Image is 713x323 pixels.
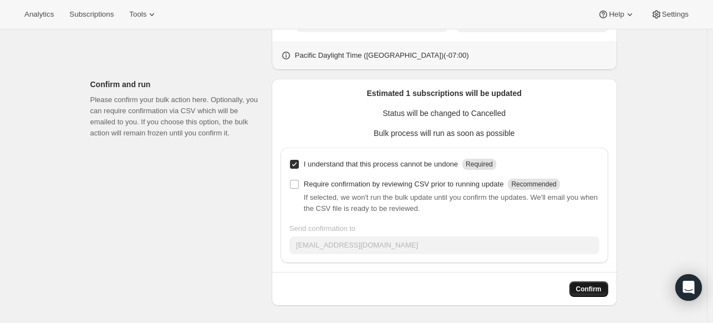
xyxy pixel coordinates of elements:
span: If selected, we won't run the bulk update until you confirm the updates. We'll email you when the... [304,193,598,213]
p: Estimated 1 subscriptions will be updated [281,88,608,99]
button: Help [591,7,641,22]
p: Pacific Daylight Time ([GEOGRAPHIC_DATA]) ( -07 : 00 ) [295,50,469,61]
p: Please confirm your bulk action here. Optionally, you can require confirmation via CSV which will... [90,94,263,139]
button: Confirm [569,281,608,297]
span: Confirm [576,285,602,294]
p: I understand that this process cannot be undone [304,159,458,170]
span: Subscriptions [69,10,114,19]
span: Analytics [24,10,54,19]
span: Recommended [511,180,556,188]
button: Tools [123,7,164,22]
span: Help [609,10,624,19]
p: Require confirmation by reviewing CSV prior to running update [304,179,504,190]
button: Settings [644,7,695,22]
p: Bulk process will run as soon as possible [281,128,608,139]
p: Confirm and run [90,79,263,90]
p: Status will be changed to Cancelled [281,108,608,119]
span: Send confirmation to [289,224,355,233]
div: Open Intercom Messenger [675,274,702,301]
span: Tools [129,10,146,19]
span: Settings [662,10,689,19]
button: Analytics [18,7,60,22]
button: Subscriptions [63,7,120,22]
span: Required [466,160,493,168]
